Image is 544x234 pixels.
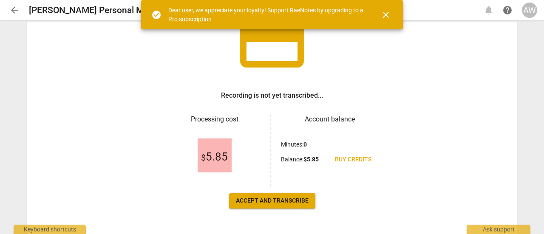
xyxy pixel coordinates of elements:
a: Help [500,3,515,18]
span: help [502,5,513,15]
span: credit_card [234,4,310,80]
button: Accept and transcribe [229,193,315,209]
h3: Recording is not yet transcribed... [221,90,323,101]
span: Accept and transcribe [236,197,309,205]
a: Pro subscription [168,16,212,23]
h3: Processing cost [166,114,263,124]
a: Buy credits [328,152,378,167]
p: Minutes : [281,140,307,149]
button: AW [522,3,537,18]
p: Balance : [281,155,319,164]
button: Close [376,5,396,25]
b: 0 [303,141,307,148]
span: close [381,10,391,20]
h2: [PERSON_NAME] Personal Meeting Room [29,5,194,16]
h3: Account balance [281,114,378,124]
span: arrow_back [9,5,20,15]
b: $ 5.85 [303,156,319,163]
span: $ [201,152,206,163]
span: Buy credits [335,155,371,164]
div: Keyboard shortcuts [14,225,86,234]
div: Dear user, we appreciate your loyalty! Support RaeNotes by upgrading to a [168,6,365,23]
span: 5.85 [201,151,228,164]
div: Ask support [467,225,530,234]
span: check_circle [151,10,161,20]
